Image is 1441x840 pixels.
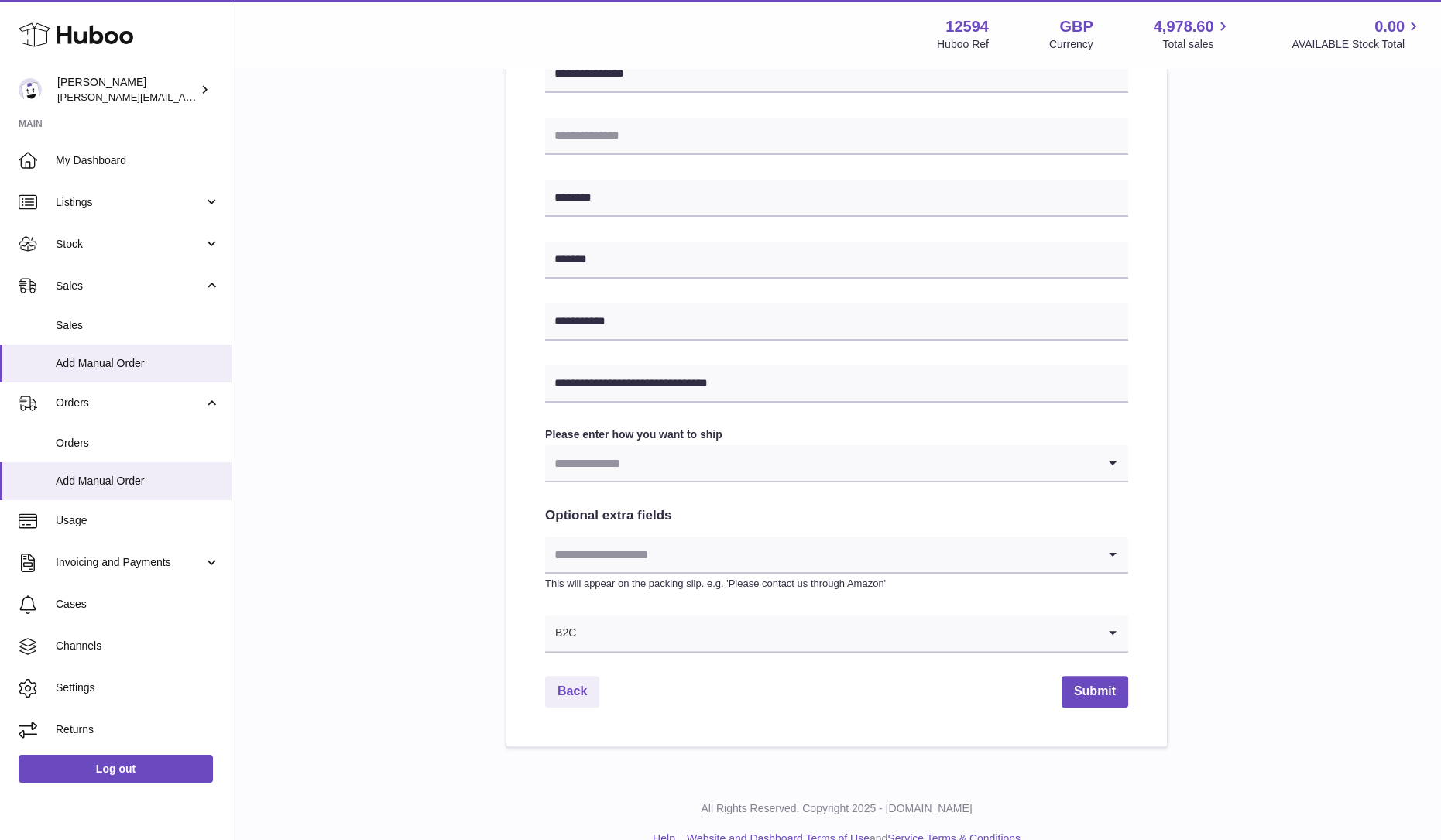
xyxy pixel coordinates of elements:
span: Invoicing and Payments [56,555,204,570]
span: Channels [56,639,220,653]
div: Search for option [545,537,1128,574]
span: Total sales [1162,37,1231,52]
span: 0.00 [1374,16,1405,37]
a: 4,978.60 Total sales [1154,16,1232,52]
button: Submit [1062,676,1128,708]
a: Back [545,676,599,708]
span: 4,978.60 [1154,16,1214,37]
div: Huboo Ref [937,37,989,52]
label: Please enter how you want to ship [545,427,1128,442]
span: My Dashboard [56,153,220,168]
span: Stock [56,237,204,252]
span: Add Manual Order [56,356,220,371]
input: Search for option [545,537,1097,572]
span: Settings [56,681,220,695]
span: Sales [56,318,220,333]
span: Orders [56,436,220,451]
div: Currency [1049,37,1093,52]
p: All Rights Reserved. Copyright 2025 - [DOMAIN_NAME] [245,801,1429,816]
span: [PERSON_NAME][EMAIL_ADDRESS][DOMAIN_NAME] [57,91,311,103]
strong: 12594 [945,16,989,37]
div: Search for option [545,445,1128,482]
p: This will appear on the packing slip. e.g. 'Please contact us through Amazon' [545,577,1128,591]
span: Usage [56,513,220,528]
div: Search for option [545,615,1128,653]
span: Sales [56,279,204,293]
span: Listings [56,195,204,210]
img: owen@wearemakewaves.com [19,78,42,101]
span: Returns [56,722,220,737]
h2: Optional extra fields [545,507,1128,525]
span: AVAILABLE Stock Total [1292,37,1422,52]
span: Orders [56,396,204,410]
input: Search for option [577,615,1097,651]
strong: GBP [1059,16,1093,37]
input: Search for option [545,445,1097,481]
a: Log out [19,755,213,783]
span: Cases [56,597,220,612]
span: B2C [545,615,577,651]
a: 0.00 AVAILABLE Stock Total [1292,16,1422,52]
span: Add Manual Order [56,474,220,489]
div: [PERSON_NAME] [57,75,197,105]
